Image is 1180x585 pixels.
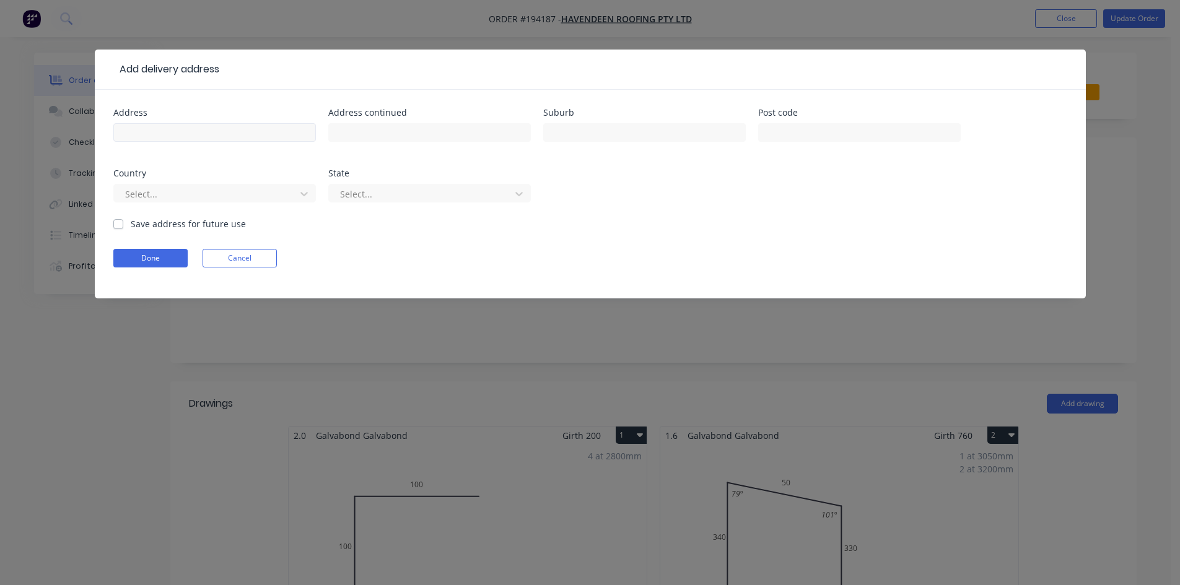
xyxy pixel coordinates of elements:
div: Post code [758,108,961,117]
button: Done [113,249,188,267]
div: Suburb [543,108,746,117]
label: Save address for future use [131,217,246,230]
div: Address continued [328,108,531,117]
div: State [328,169,531,178]
button: Cancel [203,249,277,267]
div: Address [113,108,316,117]
div: Country [113,169,316,178]
div: Add delivery address [113,62,219,77]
